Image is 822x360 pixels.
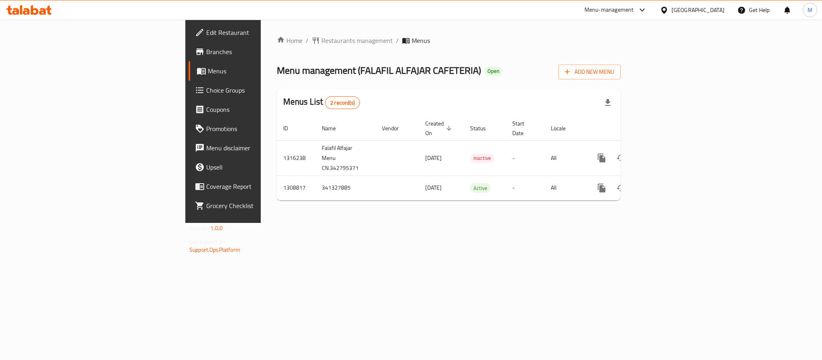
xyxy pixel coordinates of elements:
span: Locale [551,123,576,133]
span: Version: [189,223,209,233]
span: Restaurants management [321,36,393,45]
span: Menus [208,66,316,76]
span: Coupons [206,105,316,114]
span: 1.0.0 [210,223,223,233]
a: Branches [189,42,323,61]
span: Coverage Report [206,182,316,191]
span: Edit Restaurant [206,28,316,37]
h2: Menus List [283,96,360,109]
span: Menu disclaimer [206,143,316,153]
th: Actions [586,116,676,141]
td: - [506,176,544,200]
a: Support.OpsPlatform [189,245,240,255]
li: / [396,36,399,45]
span: Promotions [206,124,316,133]
div: [GEOGRAPHIC_DATA] [672,6,725,14]
a: Menus [189,61,323,81]
span: 2 record(s) [325,99,359,107]
span: M [808,6,812,14]
span: Start Date [512,119,535,138]
div: Total records count [325,96,360,109]
span: Open [484,68,503,75]
td: Falafil Alfajar Menu CN.342795371 [315,140,375,176]
td: All [544,176,586,200]
span: Status [470,123,496,133]
button: more [592,178,611,198]
span: [DATE] [425,153,442,163]
span: Inactive [470,154,494,163]
a: Upsell [189,158,323,177]
span: Menu management ( FALAFIL ALFAJAR CAFETERIA ) [277,61,481,79]
span: Get support on: [189,237,226,247]
span: ID [283,123,298,133]
span: Choice Groups [206,85,316,95]
td: All [544,140,586,176]
div: Export file [598,93,617,112]
a: Restaurants management [312,36,393,45]
div: Menu-management [585,5,634,15]
nav: breadcrumb [277,36,621,45]
span: Add New Menu [565,67,614,77]
a: Promotions [189,119,323,138]
div: Open [484,67,503,76]
td: 341327885 [315,176,375,200]
span: [DATE] [425,182,442,193]
div: Active [470,183,491,193]
td: - [506,140,544,176]
a: Coupons [189,100,323,119]
a: Choice Groups [189,81,323,100]
button: Add New Menu [558,65,621,79]
span: Branches [206,47,316,57]
button: Change Status [611,148,631,168]
span: Name [322,123,346,133]
button: more [592,148,611,168]
span: Grocery Checklist [206,201,316,210]
a: Coverage Report [189,177,323,196]
span: Active [470,184,491,193]
button: Change Status [611,178,631,198]
span: Created On [425,119,454,138]
span: Menus [412,36,430,45]
a: Menu disclaimer [189,138,323,158]
a: Grocery Checklist [189,196,323,215]
table: enhanced table [277,116,676,200]
span: Vendor [382,123,409,133]
a: Edit Restaurant [189,23,323,42]
span: Upsell [206,162,316,172]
